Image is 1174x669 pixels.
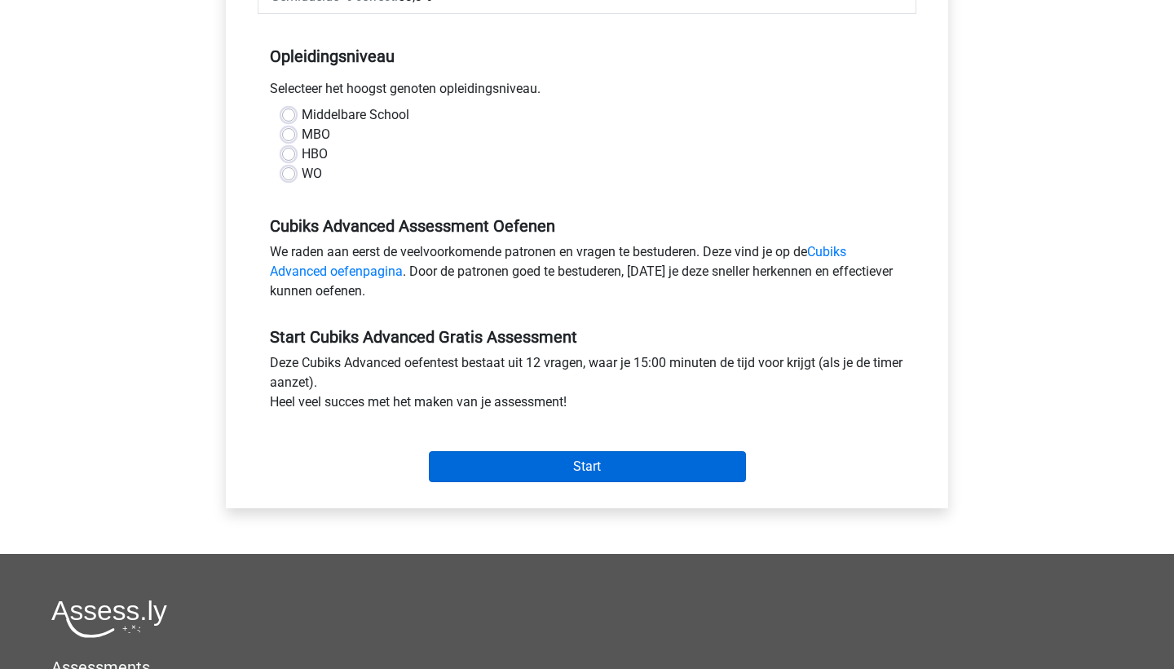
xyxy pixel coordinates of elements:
input: Start [429,451,746,482]
div: We raden aan eerst de veelvoorkomende patronen en vragen te bestuderen. Deze vind je op de . Door... [258,242,916,308]
img: Assessly logo [51,600,167,638]
label: HBO [302,144,328,164]
label: Middelbare School [302,105,409,125]
label: WO [302,164,322,184]
div: Selecteer het hoogst genoten opleidingsniveau. [258,79,916,105]
div: Deze Cubiks Advanced oefentest bestaat uit 12 vragen, waar je 15:00 minuten de tijd voor krijgt (... [258,353,916,419]
h5: Start Cubiks Advanced Gratis Assessment [270,327,904,347]
h5: Opleidingsniveau [270,40,904,73]
h5: Cubiks Advanced Assessment Oefenen [270,216,904,236]
label: MBO [302,125,330,144]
